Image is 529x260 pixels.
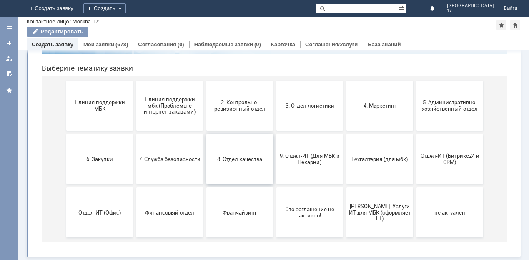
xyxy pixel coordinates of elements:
span: 1 линия поддержки МБК [34,119,95,131]
span: 4. Маркетинг [314,122,376,128]
button: 1 линия поддержки МБК [31,100,98,150]
span: [GEOGRAPHIC_DATA] [447,3,494,8]
div: (0) [254,41,261,48]
span: 3. Отдел логистики [244,122,306,128]
div: Создать [83,3,126,13]
span: Франчайзинг [174,229,236,235]
button: не актуален [381,207,448,257]
span: 17 [447,8,494,13]
button: [PERSON_NAME]. Услуги ИТ для МБК (оформляет L1) [311,207,378,257]
div: Сделать домашней страницей [510,20,520,30]
span: 7. Служба безопасности [104,175,165,182]
a: Создать заявку [32,41,73,48]
label: Воспользуйтесь поиском [156,20,323,29]
div: (0) [178,41,184,48]
a: Мои заявки [3,52,16,65]
span: 5. Административно-хозяйственный отдел [384,119,446,131]
span: Финансовый отдел [104,229,165,235]
span: 2. Контрольно-ревизионный отдел [174,119,236,131]
button: 9. Отдел-ИТ (Для МБК и Пекарни) [241,154,308,204]
button: 2. Контрольно-ревизионный отдел [171,100,238,150]
span: не актуален [384,229,446,235]
button: 3. Отдел логистики [241,100,308,150]
button: Это соглашение не активно! [241,207,308,257]
div: (678) [115,41,128,48]
input: Например, почта или справка [156,37,323,53]
span: Бухгалтерия (для мбк) [314,175,376,182]
button: Франчайзинг [171,207,238,257]
button: 6. Закупки [31,154,98,204]
button: Финансовый отдел [101,207,168,257]
a: База знаний [368,41,401,48]
button: 1 линия поддержки мбк (Проблемы с интернет-заказами) [101,100,168,150]
span: 9. Отдел-ИТ (Для МБК и Пекарни) [244,172,306,185]
span: Это соглашение не активно! [244,226,306,238]
button: 5. Административно-хозяйственный отдел [381,100,448,150]
a: Соглашения/Услуги [305,41,358,48]
a: Карточка [271,41,295,48]
span: [PERSON_NAME]. Услуги ИТ для МБК (оформляет L1) [314,222,376,241]
a: Мои заявки [83,41,114,48]
button: Отдел-ИТ (Офис) [31,207,98,257]
header: Выберите тематику заявки [7,83,472,92]
span: Расширенный поиск [398,4,406,12]
button: 7. Служба безопасности [101,154,168,204]
button: 4. Маркетинг [311,100,378,150]
span: Отдел-ИТ (Битрикс24 и CRM) [384,172,446,185]
a: Создать заявку [3,37,16,50]
button: Бухгалтерия (для мбк) [311,154,378,204]
a: Согласования [138,41,176,48]
button: 8. Отдел качества [171,154,238,204]
span: Отдел-ИТ (Офис) [34,229,95,235]
a: Наблюдаемые заявки [194,41,253,48]
div: Контактное лицо "Москва 17" [27,18,100,25]
button: Отдел-ИТ (Битрикс24 и CRM) [381,154,448,204]
span: 6. Закупки [34,175,95,182]
a: Мои согласования [3,67,16,80]
span: 8. Отдел качества [174,175,236,182]
span: 1 линия поддержки мбк (Проблемы с интернет-заказами) [104,116,165,134]
div: Добавить в избранное [496,20,506,30]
